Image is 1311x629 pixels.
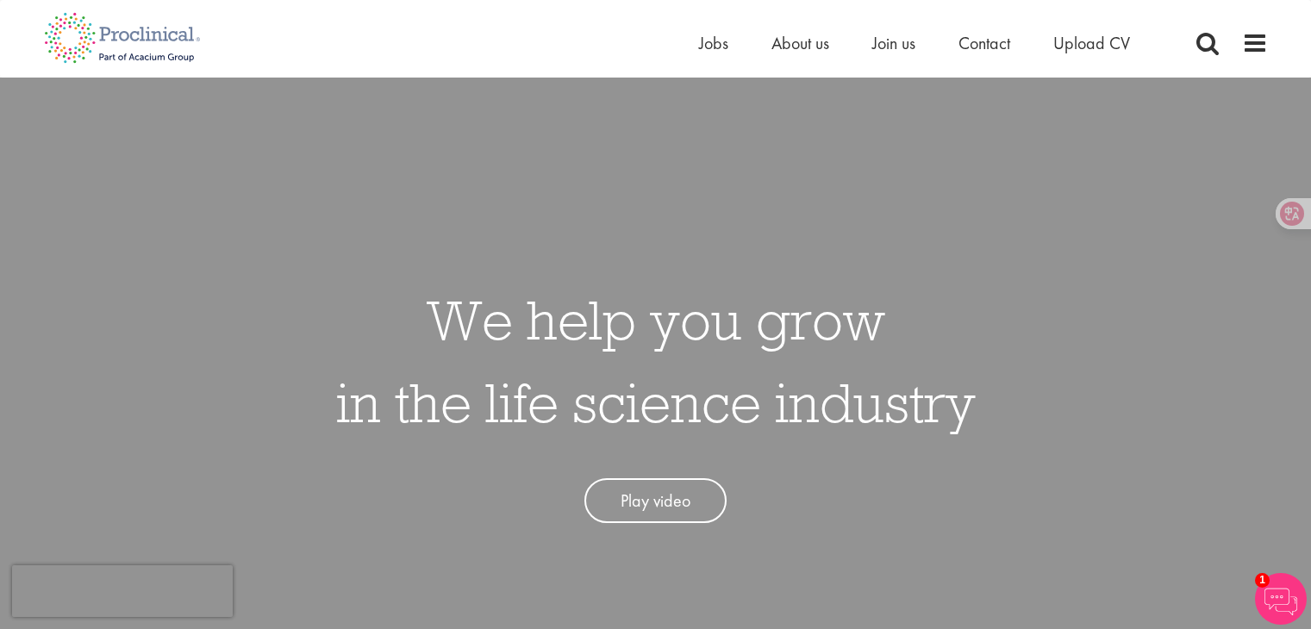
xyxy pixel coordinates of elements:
a: Upload CV [1053,32,1130,54]
a: Play video [584,478,727,524]
h1: We help you grow in the life science industry [336,278,976,444]
span: 1 [1255,573,1270,588]
a: About us [771,32,829,54]
a: Contact [958,32,1010,54]
a: Join us [872,32,915,54]
a: Jobs [699,32,728,54]
img: Chatbot [1255,573,1307,625]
